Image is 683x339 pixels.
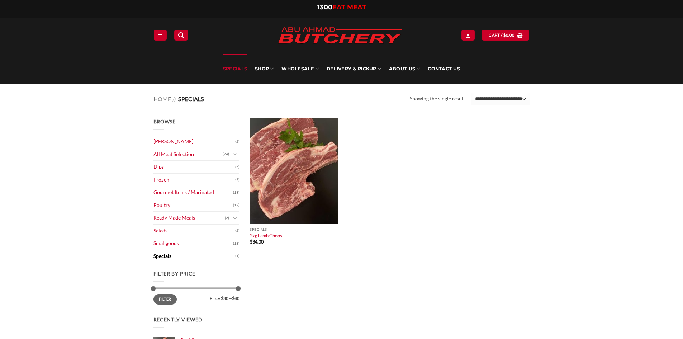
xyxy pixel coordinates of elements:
[332,3,366,11] span: EAT MEAT
[225,213,229,223] span: (2)
[153,250,235,263] a: Specials
[231,150,239,158] button: Toggle
[153,148,223,161] a: All Meat Selection
[223,149,229,160] span: (74)
[281,54,319,84] a: Wholesale
[153,174,235,186] a: Frozen
[153,212,225,224] a: Ready Made Meals
[389,54,420,84] a: About Us
[153,199,233,212] a: Poultry
[153,225,235,237] a: Salads
[235,251,239,262] span: (1)
[172,95,176,102] span: //
[153,161,235,173] a: Dips
[153,95,171,102] a: Home
[233,200,239,211] span: (12)
[272,22,408,50] img: Abu Ahmad Butchery
[471,93,530,105] select: Shop order
[153,294,177,304] button: Filter
[250,227,338,231] p: Specials
[153,186,233,199] a: Gourmet Items / Marinated
[235,174,239,185] span: (9)
[489,32,514,38] span: Cart /
[410,95,465,103] p: Showing the single result
[153,118,176,124] span: Browse
[317,3,332,11] span: 1300
[317,3,366,11] a: 1300EAT MEAT
[250,239,252,245] span: $
[235,162,239,173] span: (5)
[223,54,247,84] a: Specials
[250,233,282,239] a: 2kg Lamb Chops
[250,118,338,224] img: Lamb_forequarter_Chops (per 1Kg)
[174,30,188,40] a: Search
[232,296,239,301] span: $40
[153,316,203,322] span: Recently Viewed
[153,270,196,277] span: Filter by price
[231,214,239,222] button: Toggle
[233,187,239,198] span: (13)
[178,95,204,102] span: Specials
[153,237,233,250] a: Smallgoods
[255,54,274,84] a: SHOP
[250,239,264,245] bdi: 34.00
[503,32,506,38] span: $
[153,294,239,301] div: Price: —
[153,135,235,148] a: [PERSON_NAME]
[154,30,167,40] a: Menu
[461,30,474,40] a: Login
[235,225,239,236] span: (2)
[482,30,529,40] a: View cart
[327,54,381,84] a: Delivery & Pickup
[233,238,239,249] span: (18)
[221,296,228,301] span: $30
[235,136,239,147] span: (2)
[428,54,460,84] a: Contact Us
[503,33,515,37] bdi: 0.00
